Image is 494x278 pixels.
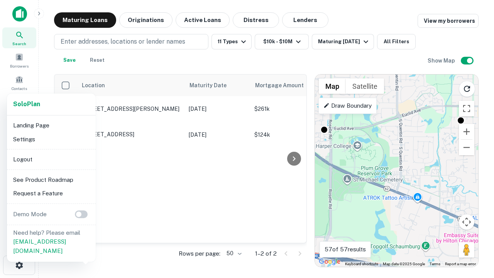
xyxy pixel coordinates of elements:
[10,132,93,146] li: Settings
[10,210,50,219] p: Demo Mode
[13,100,40,109] a: SoloPlan
[455,216,494,253] iframe: Chat Widget
[10,119,93,132] li: Landing Page
[10,186,93,200] li: Request a Feature
[13,228,90,256] p: Need help? Please email
[10,173,93,187] li: See Product Roadmap
[10,153,93,166] li: Logout
[13,238,66,254] a: [EMAIL_ADDRESS][DOMAIN_NAME]
[13,100,40,108] strong: Solo Plan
